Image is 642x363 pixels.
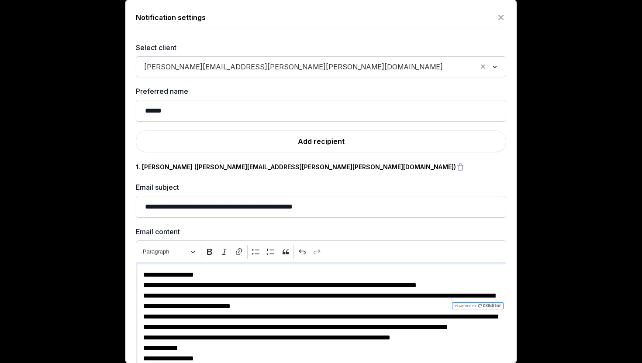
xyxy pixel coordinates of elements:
label: Email content [136,226,506,237]
button: Clear Selected [479,61,487,73]
span: [PERSON_NAME][EMAIL_ADDRESS][PERSON_NAME][PERSON_NAME][DOMAIN_NAME] [142,61,445,73]
label: Preferred name [136,86,506,96]
span: Paragraph [143,247,188,257]
a: Add recipient [136,130,506,152]
div: Editor toolbar [136,240,506,263]
div: Notification settings [136,12,206,23]
label: Select client [136,42,506,53]
span: Powered by [454,304,476,308]
div: 1. [PERSON_NAME] ([PERSON_NAME][EMAIL_ADDRESS][PERSON_NAME][PERSON_NAME][DOMAIN_NAME]) [136,163,456,171]
div: Search for option [140,59,502,75]
button: Heading [139,245,199,259]
label: Email subject [136,182,506,192]
input: Search for option [447,61,477,73]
